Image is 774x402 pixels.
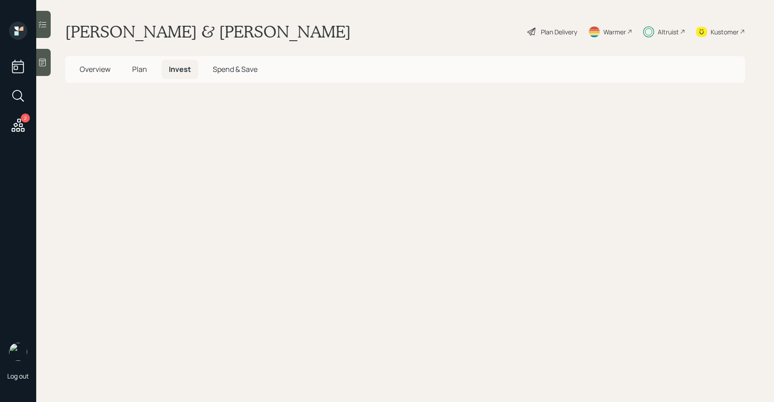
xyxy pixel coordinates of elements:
[711,27,739,37] div: Kustomer
[21,114,30,123] div: 2
[132,64,147,74] span: Plan
[603,27,626,37] div: Warmer
[9,343,27,361] img: sami-boghos-headshot.png
[213,64,258,74] span: Spend & Save
[169,64,191,74] span: Invest
[7,372,29,380] div: Log out
[80,64,110,74] span: Overview
[658,27,679,37] div: Altruist
[65,22,351,42] h1: [PERSON_NAME] & [PERSON_NAME]
[541,27,577,37] div: Plan Delivery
